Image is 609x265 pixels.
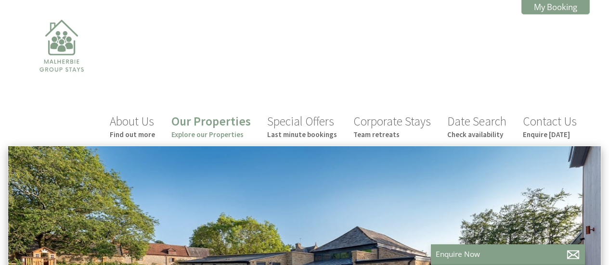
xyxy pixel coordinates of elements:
small: Team retreats [353,130,431,139]
a: Corporate StaysTeam retreats [353,114,431,139]
a: Contact UsEnquire [DATE] [523,114,577,139]
a: Our PropertiesExplore our Properties [171,114,251,139]
small: Find out more [110,130,155,139]
a: About UsFind out more [110,114,155,139]
a: Date SearchCheck availability [447,114,506,139]
small: Last minute bookings [267,130,337,139]
small: Check availability [447,130,506,139]
img: Malherbie Group Stays [13,13,110,110]
p: Enquire Now [436,249,580,259]
small: Enquire [DATE] [523,130,577,139]
small: Explore our Properties [171,130,251,139]
a: Special OffersLast minute bookings [267,114,337,139]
